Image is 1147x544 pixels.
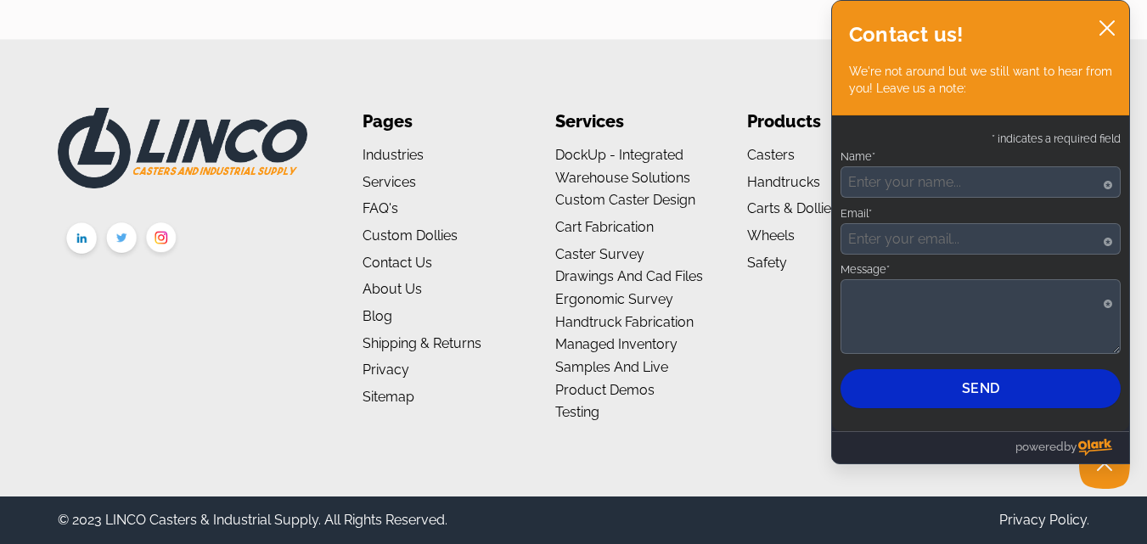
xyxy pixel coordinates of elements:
[363,227,458,244] a: Custom Dollies
[58,108,307,188] img: LINCO CASTERS & INDUSTRIAL SUPPLY
[555,404,599,420] a: Testing
[1104,178,1112,187] span: Required field
[747,147,795,163] a: Casters
[363,255,432,271] a: Contact Us
[555,108,706,136] li: Services
[363,308,392,324] a: Blog
[555,219,654,235] a: Cart Fabrication
[555,314,694,330] a: Handtruck Fabrication
[363,200,398,216] a: FAQ's
[1094,15,1121,42] button: close chatbox
[999,512,1089,528] a: Privacy Policy.
[555,246,644,262] a: Caster Survey
[1015,432,1129,463] a: Powered by Olark
[747,108,897,136] li: Products
[849,18,963,52] h2: Contact us!
[841,223,1121,255] input: Email
[841,265,1121,276] label: Message*
[142,219,182,261] img: instagram.png
[1104,235,1112,244] span: Required field
[747,227,795,244] a: Wheels
[555,291,673,307] a: Ergonomic Survey
[555,359,668,398] a: Samples and Live Product Demos
[363,335,481,351] a: Shipping & Returns
[363,281,422,297] a: About us
[1104,297,1112,306] span: Required field
[58,509,447,532] div: © 2023 LINCO Casters & Industrial Supply. All Rights Reserved.
[62,219,102,261] img: linkedin.png
[849,63,1112,98] p: We're not around but we still want to hear from you! Leave us a note:
[1064,435,1077,457] span: by
[363,147,424,163] a: Industries
[841,209,1121,220] label: Email*
[102,219,142,261] img: twitter.png
[555,192,695,208] a: Custom Caster Design
[363,389,414,405] a: Sitemap
[747,255,787,271] a: Safety
[841,134,1121,145] p: * indicates a required field
[841,369,1121,408] button: Send
[1015,435,1064,457] span: powered
[555,147,690,186] a: DockUp - Integrated Warehouse Solutions
[555,336,678,352] a: Managed Inventory
[841,166,1121,198] input: Name
[555,268,703,284] a: Drawings and Cad Files
[363,174,416,190] a: Services
[841,152,1121,163] label: Name*
[363,362,409,378] a: Privacy
[747,200,838,216] a: Carts & Dollies
[363,108,513,136] li: Pages
[841,279,1121,354] textarea: Message
[747,174,820,190] a: Handtrucks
